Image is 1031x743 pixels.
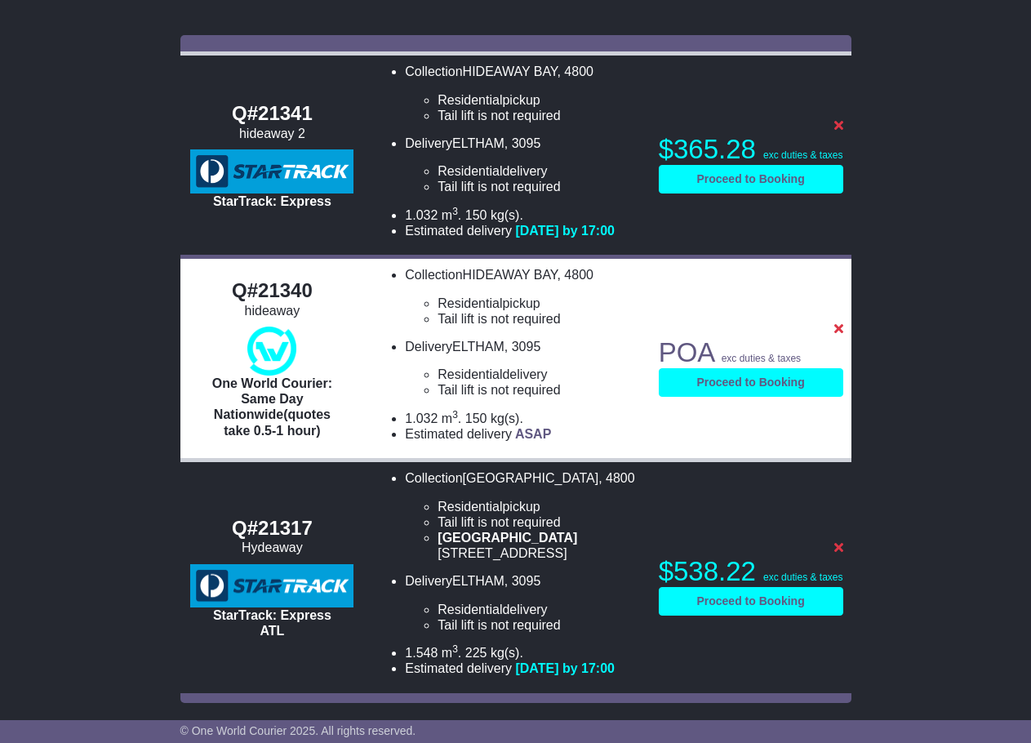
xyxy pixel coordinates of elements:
span: ELTHAM [452,340,504,354]
li: Delivery [405,339,642,398]
span: StarTrack: Express [213,194,331,208]
img: One World Courier: Same Day Nationwide(quotes take 0.5-1 hour) [247,327,296,376]
span: Residential [438,296,502,310]
li: Tail lift is not required [438,311,642,327]
span: Residential [438,367,502,381]
span: 365.28 [673,134,756,164]
li: delivery [438,163,642,179]
span: Residential [438,500,502,514]
div: [STREET_ADDRESS] [438,545,642,561]
span: [GEOGRAPHIC_DATA] [463,471,599,485]
li: Tail lift is not required [438,179,642,194]
img: StarTrack: Express ATL [190,564,353,608]
span: Residential [438,164,502,178]
span: , 4800 [598,471,634,485]
li: Delivery [405,136,642,195]
span: Residential [438,93,502,107]
span: , 3095 [504,574,540,588]
li: Collection [405,64,642,123]
li: Estimated delivery [405,661,642,676]
li: Tail lift is not required [438,617,642,633]
span: , 4800 [557,65,593,78]
a: Proceed to Booking [659,368,843,397]
span: POA [659,337,714,367]
span: StarTrack: Express ATL [213,608,331,638]
span: 538.22 [673,556,756,586]
span: ELTHAM [452,136,504,150]
span: Residential [438,603,502,616]
span: © One World Courier 2025. All rights reserved. [180,724,416,737]
span: m . [442,646,461,660]
li: Estimated delivery [405,426,642,442]
span: m . [442,208,461,222]
div: Q#21340 [189,279,357,303]
span: ASAP [515,427,551,441]
span: 150 [465,412,487,425]
span: [DATE] by 17:00 [515,224,615,238]
span: One World Courier: Same Day Nationwide(quotes take 0.5-1 hour) [212,376,332,438]
a: Proceed to Booking [659,587,843,616]
span: , 3095 [504,340,540,354]
li: Tail lift is not required [438,382,642,398]
span: kg(s). [491,208,523,222]
li: Collection [405,470,642,561]
a: Proceed to Booking [659,165,843,194]
span: $ [659,556,756,586]
span: ELTHAM [452,574,504,588]
span: 150 [465,208,487,222]
li: pickup [438,499,642,514]
li: Tail lift is not required [438,514,642,530]
span: $ [659,134,756,164]
sup: 3 [452,409,458,420]
span: 1.548 [405,646,438,660]
span: exc duties & taxes [722,353,801,364]
span: kg(s). [491,646,523,660]
li: Tail lift is not required [438,108,642,123]
span: kg(s). [491,412,523,425]
span: , 3095 [504,136,540,150]
li: Estimated delivery [405,223,642,238]
span: HIDEAWAY BAY [463,65,558,78]
sup: 3 [452,206,458,217]
img: StarTrack: Express [190,149,353,194]
div: hideaway [189,303,357,318]
span: exc duties & taxes [763,149,842,161]
li: delivery [438,602,642,617]
li: delivery [438,367,642,382]
li: Collection [405,267,642,327]
span: exc duties & taxes [763,572,842,583]
sup: 3 [452,643,458,655]
li: pickup [438,92,642,108]
span: 1.032 [405,412,438,425]
span: 1.032 [405,208,438,222]
div: [GEOGRAPHIC_DATA] [438,530,642,545]
span: , 4800 [557,268,593,282]
div: Hydeaway [189,540,357,555]
div: Q#21317 [189,517,357,541]
span: [DATE] by 17:00 [515,661,615,675]
li: Delivery [405,573,642,633]
li: pickup [438,296,642,311]
div: hideaway 2 [189,126,357,141]
span: 225 [465,646,487,660]
span: m . [442,412,461,425]
span: HIDEAWAY BAY [463,268,558,282]
div: Q#21341 [189,102,357,126]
